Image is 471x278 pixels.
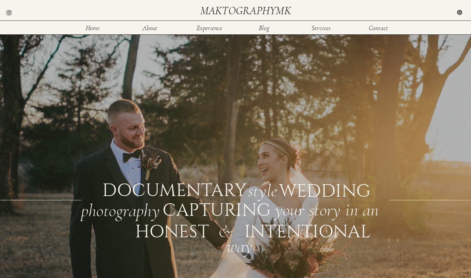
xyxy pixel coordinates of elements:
[81,202,161,217] div: photography
[275,201,388,216] div: your story in an
[135,223,183,238] div: honest
[102,181,244,197] div: documentary
[368,25,389,30] a: Contact
[196,25,223,30] a: Experience
[244,223,292,238] div: intentional
[82,25,104,30] a: Home
[254,25,275,30] a: Blog
[310,25,332,30] a: Services
[279,182,369,196] div: WEDDING
[218,223,238,238] div: &
[248,182,277,196] div: style
[200,5,294,16] a: maktographymk
[139,25,161,30] a: About
[163,201,240,216] div: CAPTURING
[226,238,259,253] div: way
